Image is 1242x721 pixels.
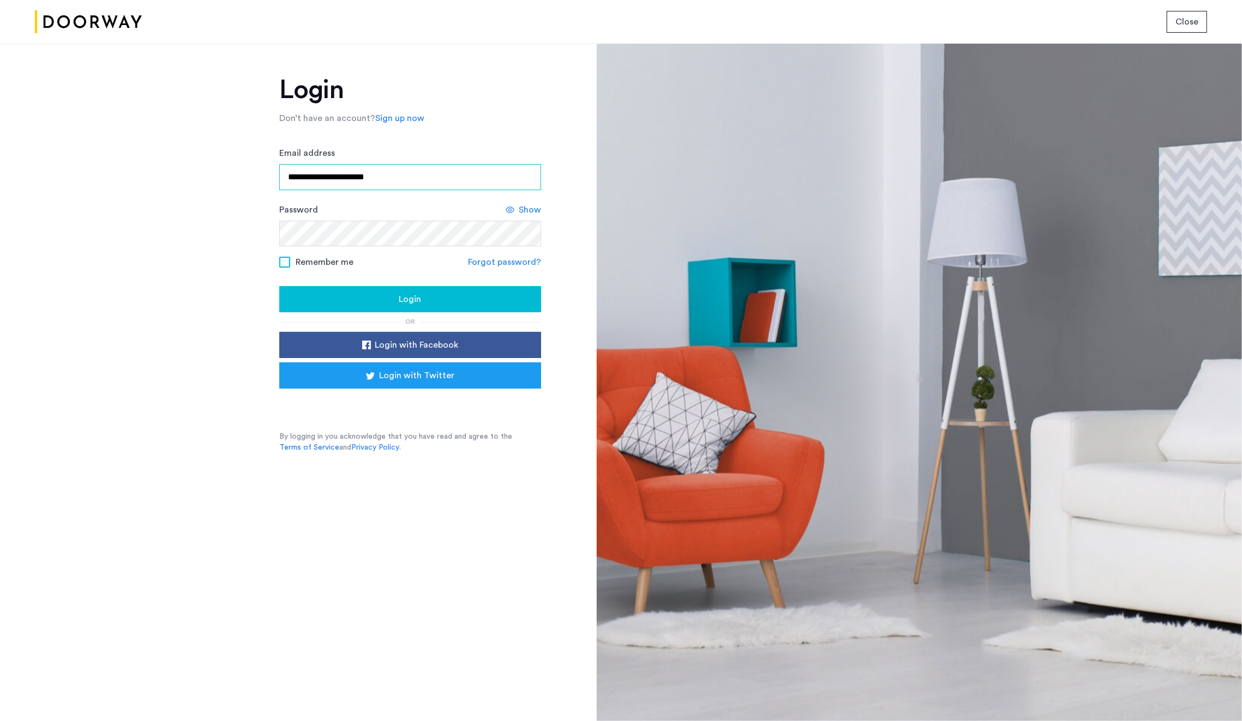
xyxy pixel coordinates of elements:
[351,442,399,453] a: Privacy Policy
[405,318,415,325] span: or
[279,77,541,103] h1: Login
[296,392,525,416] iframe: Sign in with Google Button
[279,431,541,453] p: By logging in you acknowledge that you have read and agree to the and .
[399,293,422,306] span: Login
[279,114,375,123] span: Don’t have an account?
[468,256,541,269] a: Forgot password?
[519,203,541,216] span: Show
[379,369,454,382] span: Login with Twitter
[375,112,424,125] a: Sign up now
[35,2,142,43] img: logo
[1167,11,1207,33] button: button
[1175,15,1198,28] span: Close
[279,147,335,160] label: Email address
[375,338,459,352] span: Login with Facebook
[279,362,541,389] button: button
[279,203,318,216] label: Password
[279,442,339,453] a: Terms of Service
[279,332,541,358] button: button
[279,286,541,312] button: button
[296,256,353,269] span: Remember me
